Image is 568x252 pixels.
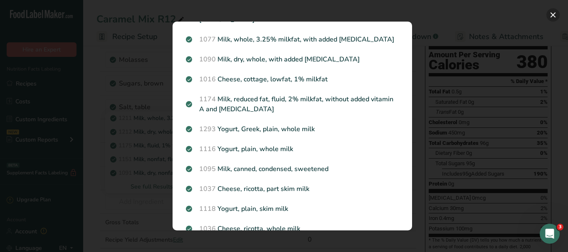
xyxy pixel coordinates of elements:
span: 1095 [199,164,216,174]
p: Yogurt, Greek, plain, whole milk [186,124,399,134]
p: Milk, reduced fat, fluid, 2% milkfat, without added vitamin A and [MEDICAL_DATA] [186,94,399,114]
span: 1090 [199,55,216,64]
p: Yogurt, plain, whole milk [186,144,399,154]
p: Milk, canned, condensed, sweetened [186,164,399,174]
p: Cheese, ricotta, part skim milk [186,184,399,194]
p: Milk, dry, whole, with added [MEDICAL_DATA] [186,54,399,64]
span: 1116 [199,144,216,154]
p: Yogurt, plain, skim milk [186,204,399,214]
span: 1174 [199,95,216,104]
span: 1036 [199,224,216,233]
iframe: Intercom live chat [540,224,560,244]
p: Milk, whole, 3.25% milkfat, with added [MEDICAL_DATA] [186,34,399,44]
span: 1118 [199,204,216,213]
p: Cheese, cottage, lowfat, 1% milkfat [186,74,399,84]
span: 1077 [199,35,216,44]
span: 3 [557,224,563,230]
span: 1293 [199,125,216,134]
span: 1016 [199,75,216,84]
p: Cheese, ricotta, whole milk [186,224,399,234]
span: 1037 [199,184,216,193]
